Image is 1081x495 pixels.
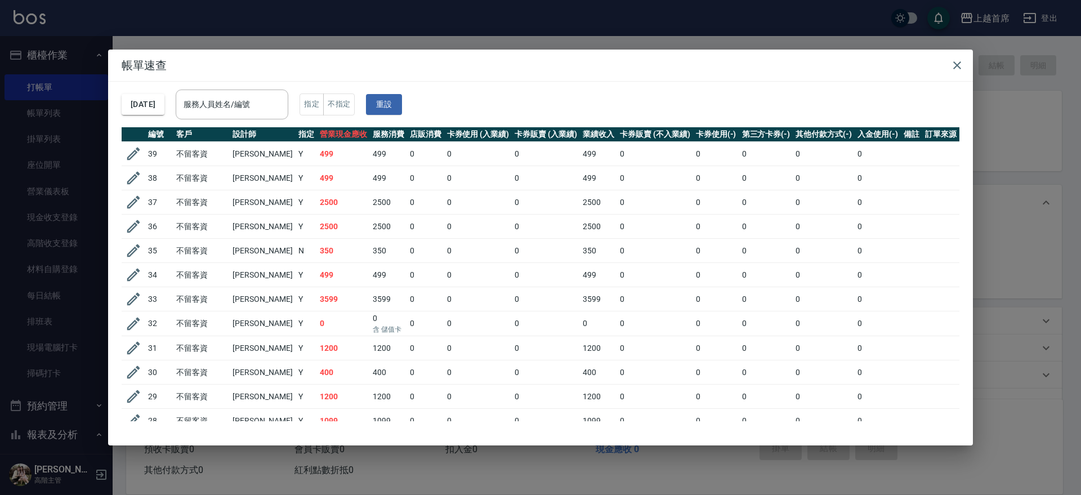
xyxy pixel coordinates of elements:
[145,263,173,287] td: 34
[145,360,173,385] td: 30
[230,311,296,336] td: [PERSON_NAME]
[173,142,230,166] td: 不留客資
[855,263,901,287] td: 0
[296,336,317,360] td: Y
[230,142,296,166] td: [PERSON_NAME]
[230,409,296,433] td: [PERSON_NAME]
[230,385,296,409] td: [PERSON_NAME]
[512,190,580,215] td: 0
[230,127,296,142] th: 設計師
[617,263,693,287] td: 0
[793,409,855,433] td: 0
[855,385,901,409] td: 0
[739,385,793,409] td: 0
[580,409,617,433] td: 1099
[230,287,296,311] td: [PERSON_NAME]
[739,311,793,336] td: 0
[444,127,512,142] th: 卡券使用 (入業績)
[173,287,230,311] td: 不留客資
[370,263,407,287] td: 499
[370,336,407,360] td: 1200
[444,215,512,239] td: 0
[693,360,739,385] td: 0
[173,311,230,336] td: 不留客資
[444,142,512,166] td: 0
[230,360,296,385] td: [PERSON_NAME]
[693,127,739,142] th: 卡券使用(-)
[444,385,512,409] td: 0
[145,311,173,336] td: 32
[296,263,317,287] td: Y
[145,190,173,215] td: 37
[173,239,230,263] td: 不留客資
[617,190,693,215] td: 0
[855,239,901,263] td: 0
[793,311,855,336] td: 0
[173,385,230,409] td: 不留客資
[444,336,512,360] td: 0
[855,127,901,142] th: 入金使用(-)
[580,239,617,263] td: 350
[296,239,317,263] td: N
[512,142,580,166] td: 0
[407,263,444,287] td: 0
[617,385,693,409] td: 0
[444,409,512,433] td: 0
[317,190,370,215] td: 2500
[296,142,317,166] td: Y
[617,127,693,142] th: 卡券販賣 (不入業績)
[693,336,739,360] td: 0
[407,360,444,385] td: 0
[145,287,173,311] td: 33
[145,385,173,409] td: 29
[296,287,317,311] td: Y
[693,215,739,239] td: 0
[580,166,617,190] td: 499
[317,360,370,385] td: 400
[901,127,922,142] th: 備註
[739,215,793,239] td: 0
[296,166,317,190] td: Y
[580,142,617,166] td: 499
[230,263,296,287] td: [PERSON_NAME]
[407,166,444,190] td: 0
[512,336,580,360] td: 0
[580,360,617,385] td: 400
[693,190,739,215] td: 0
[173,127,230,142] th: 客戶
[173,166,230,190] td: 不留客資
[512,263,580,287] td: 0
[580,263,617,287] td: 499
[173,190,230,215] td: 不留客資
[580,336,617,360] td: 1200
[407,336,444,360] td: 0
[617,360,693,385] td: 0
[739,127,793,142] th: 第三方卡券(-)
[370,127,407,142] th: 服務消費
[173,263,230,287] td: 不留客資
[855,336,901,360] td: 0
[407,215,444,239] td: 0
[793,336,855,360] td: 0
[145,215,173,239] td: 36
[317,336,370,360] td: 1200
[444,190,512,215] td: 0
[370,215,407,239] td: 2500
[793,263,855,287] td: 0
[617,239,693,263] td: 0
[173,215,230,239] td: 不留客資
[739,409,793,433] td: 0
[617,311,693,336] td: 0
[407,311,444,336] td: 0
[739,142,793,166] td: 0
[370,239,407,263] td: 350
[617,409,693,433] td: 0
[739,166,793,190] td: 0
[296,385,317,409] td: Y
[317,215,370,239] td: 2500
[317,311,370,336] td: 0
[855,142,901,166] td: 0
[407,127,444,142] th: 店販消費
[373,324,404,335] p: 含 儲值卡
[370,360,407,385] td: 400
